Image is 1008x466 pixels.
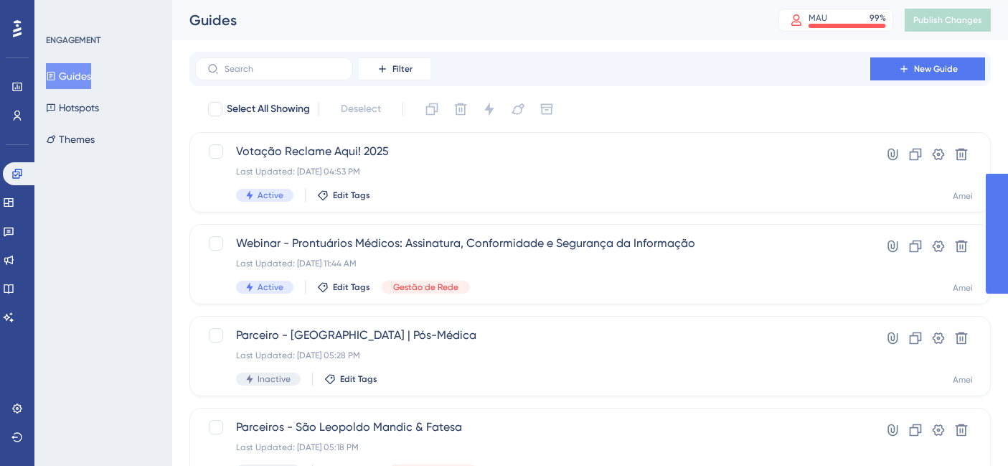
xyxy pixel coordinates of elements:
[189,10,743,30] div: Guides
[393,281,458,293] span: Gestão de Rede
[236,143,829,160] span: Votação Reclame Aqui! 2025
[341,101,381,118] span: Deselect
[913,14,982,26] span: Publish Changes
[809,12,827,24] div: MAU
[953,190,973,202] div: Amei
[236,327,829,344] span: Parceiro - [GEOGRAPHIC_DATA] | Pós-Médica
[236,258,829,269] div: Last Updated: [DATE] 11:44 AM
[225,64,341,74] input: Search
[236,166,829,177] div: Last Updated: [DATE] 04:53 PM
[328,96,394,122] button: Deselect
[953,374,973,386] div: Amei
[46,126,95,152] button: Themes
[870,12,886,24] div: 99 %
[258,373,291,385] span: Inactive
[236,235,829,252] span: Webinar - Prontuários Médicos: Assinatura, Conformidade e Segurança da Informação
[905,9,991,32] button: Publish Changes
[953,282,973,294] div: Amei
[317,190,370,201] button: Edit Tags
[340,373,377,385] span: Edit Tags
[46,95,99,121] button: Hotspots
[333,281,370,293] span: Edit Tags
[227,101,310,118] span: Select All Showing
[258,190,283,201] span: Active
[258,281,283,293] span: Active
[359,57,430,80] button: Filter
[46,34,100,46] div: ENGAGEMENT
[948,409,991,452] iframe: UserGuiding AI Assistant Launcher
[870,57,985,80] button: New Guide
[236,350,829,361] div: Last Updated: [DATE] 05:28 PM
[914,63,958,75] span: New Guide
[236,419,829,436] span: Parceiros - São Leopoldo Mandic & Fatesa
[333,190,370,201] span: Edit Tags
[324,373,377,385] button: Edit Tags
[46,63,91,89] button: Guides
[236,442,829,453] div: Last Updated: [DATE] 05:18 PM
[392,63,413,75] span: Filter
[317,281,370,293] button: Edit Tags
